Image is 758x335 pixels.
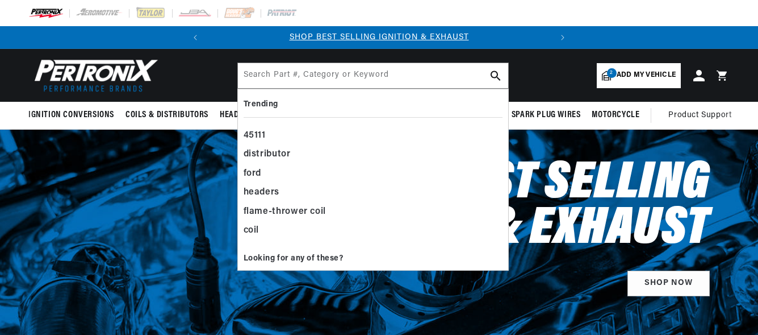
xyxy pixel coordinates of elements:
a: SHOP BEST SELLING IGNITION & EXHAUST [290,33,469,42]
b: Trending [244,100,278,109]
summary: Spark Plug Wires [506,102,587,129]
span: Headers, Exhausts & Components [220,109,353,121]
button: Translation missing: en.sections.announcements.next_announcement [551,26,574,49]
span: 2 [607,68,617,78]
span: Motorcycle [592,109,639,121]
summary: Ignition Conversions [28,102,120,129]
div: coil [244,221,502,241]
div: ford [244,164,502,184]
input: Search Part #, Category or Keyword [238,63,508,88]
a: 2Add my vehicle [597,63,681,88]
span: Product Support [668,109,731,122]
img: Pertronix [28,56,159,95]
span: Spark Plug Wires [512,109,581,121]
div: Announcement [207,31,551,44]
a: SHOP NOW [627,271,710,296]
div: headers [244,183,502,202]
summary: Headers, Exhausts & Components [214,102,358,129]
span: Coils & Distributors [125,109,208,121]
div: 1 of 2 [207,31,551,44]
span: Add my vehicle [617,70,676,81]
summary: Coils & Distributors [120,102,214,129]
div: distributor [244,145,502,164]
button: Translation missing: en.sections.announcements.previous_announcement [184,26,207,49]
h2: Shop Best Selling Ignition & Exhaust [224,162,710,253]
b: Looking for any of these? [244,254,344,263]
div: 45111 [244,126,502,146]
button: search button [483,63,508,88]
summary: Product Support [668,102,737,129]
span: Ignition Conversions [28,109,114,121]
summary: Motorcycle [586,102,645,129]
div: flame-thrower coil [244,202,502,222]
